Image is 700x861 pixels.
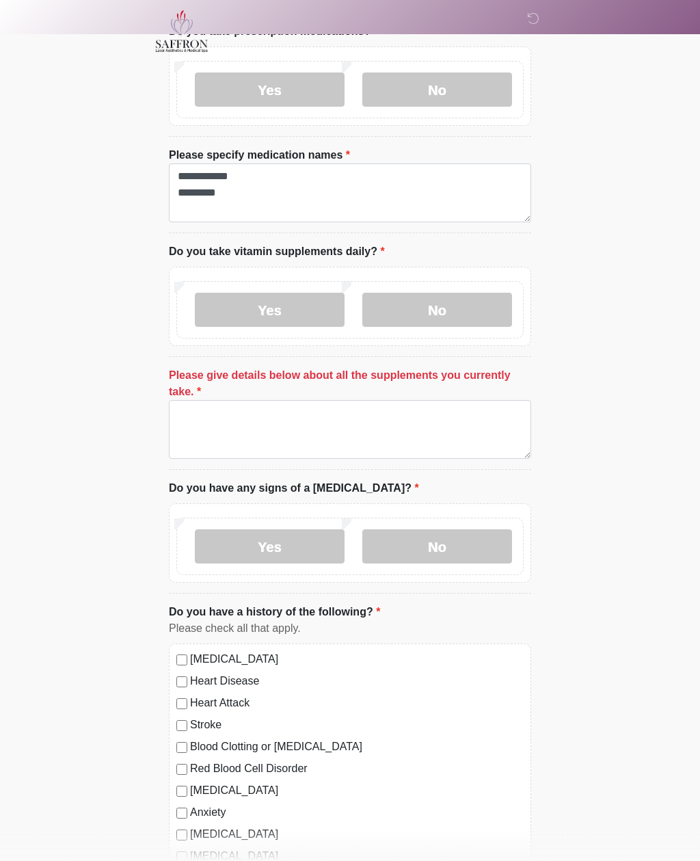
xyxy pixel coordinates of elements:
label: [MEDICAL_DATA] [190,652,524,668]
input: Heart Attack [176,699,187,710]
input: Blood Clotting or [MEDICAL_DATA] [176,743,187,754]
label: [MEDICAL_DATA] [190,827,524,843]
label: Do you have any signs of a [MEDICAL_DATA]? [169,481,419,497]
img: Saffron Laser Aesthetics and Medical Spa Logo [155,10,208,53]
label: Yes [195,73,345,107]
div: Please check all that apply. [169,621,531,637]
label: Yes [195,530,345,564]
label: Please give details below about all the supplements you currently take. [169,368,531,401]
input: [MEDICAL_DATA] [176,830,187,841]
label: No [362,530,512,564]
label: Stroke [190,717,524,734]
input: Red Blood Cell Disorder [176,765,187,776]
label: Yes [195,293,345,328]
input: Anxiety [176,808,187,819]
label: No [362,293,512,328]
label: Anxiety [190,805,524,821]
input: Stroke [176,721,187,732]
label: [MEDICAL_DATA] [190,783,524,799]
label: Please specify medication names [169,148,350,164]
label: Red Blood Cell Disorder [190,761,524,778]
label: Heart Attack [190,696,524,712]
input: [MEDICAL_DATA] [176,655,187,666]
label: Do you have a history of the following? [169,605,380,621]
label: No [362,73,512,107]
label: Blood Clotting or [MEDICAL_DATA] [190,739,524,756]
label: Heart Disease [190,674,524,690]
label: Do you take vitamin supplements daily? [169,244,385,261]
input: [MEDICAL_DATA] [176,786,187,797]
input: Heart Disease [176,677,187,688]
